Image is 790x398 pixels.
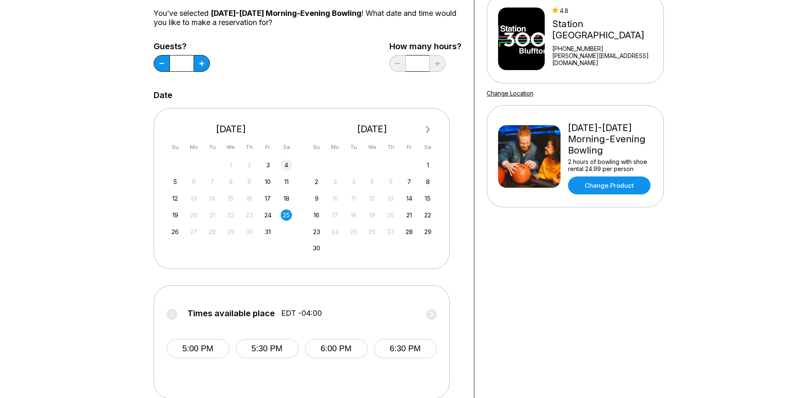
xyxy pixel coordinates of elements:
[188,209,199,221] div: Not available Monday, October 20th, 2025
[348,209,359,221] div: Not available Tuesday, November 18th, 2025
[154,42,210,51] label: Guests?
[262,193,274,204] div: Choose Friday, October 17th, 2025
[329,193,341,204] div: Not available Monday, November 10th, 2025
[167,123,296,135] div: [DATE]
[422,141,434,153] div: Sa
[225,226,237,237] div: Not available Wednesday, October 29th, 2025
[374,339,437,358] button: 6:30 PM
[244,193,255,204] div: Not available Thursday, October 16th, 2025
[169,226,181,237] div: Choose Sunday, October 26th, 2025
[385,193,396,204] div: Not available Thursday, November 13th, 2025
[552,45,660,52] div: [PHONE_NUMBER]
[422,209,434,221] div: Choose Saturday, November 22nd, 2025
[207,226,218,237] div: Not available Tuesday, October 28th, 2025
[568,122,653,156] div: [DATE]-[DATE] Morning-Evening Bowling
[385,226,396,237] div: Not available Thursday, November 27th, 2025
[244,209,255,221] div: Not available Thursday, October 23rd, 2025
[188,176,199,187] div: Not available Monday, October 6th, 2025
[262,141,274,153] div: Fr
[244,159,255,171] div: Not available Thursday, October 2nd, 2025
[552,18,660,41] div: Station [GEOGRAPHIC_DATA]
[422,176,434,187] div: Choose Saturday, November 8th, 2025
[329,176,341,187] div: Not available Monday, November 3rd, 2025
[348,193,359,204] div: Not available Tuesday, November 11th, 2025
[244,226,255,237] div: Not available Thursday, October 30th, 2025
[422,159,434,171] div: Choose Saturday, November 1st, 2025
[167,339,229,358] button: 5:00 PM
[310,159,435,254] div: month 2025-11
[311,242,322,254] div: Choose Sunday, November 30th, 2025
[188,141,199,153] div: Mo
[154,9,461,27] div: You’ve selected ! What date and time would you like to make a reservation for?
[421,123,435,136] button: Next Month
[422,193,434,204] div: Choose Saturday, November 15th, 2025
[207,141,218,153] div: Tu
[348,226,359,237] div: Not available Tuesday, November 25th, 2025
[169,209,181,221] div: Choose Sunday, October 19th, 2025
[207,193,218,204] div: Not available Tuesday, October 14th, 2025
[225,176,237,187] div: Not available Wednesday, October 8th, 2025
[262,209,274,221] div: Choose Friday, October 24th, 2025
[385,209,396,221] div: Not available Thursday, November 20th, 2025
[487,90,533,97] a: Change Location
[404,176,415,187] div: Choose Friday, November 7th, 2025
[281,193,292,204] div: Choose Saturday, October 18th, 2025
[187,309,275,318] span: Times available place
[366,193,378,204] div: Not available Wednesday, November 12th, 2025
[366,176,378,187] div: Not available Wednesday, November 5th, 2025
[498,125,561,188] img: Friday-Sunday Morning-Evening Bowling
[311,141,322,153] div: Su
[329,141,341,153] div: Mo
[568,158,653,172] div: 2 hours of bowling with shoe rental 24.99 per person
[225,209,237,221] div: Not available Wednesday, October 22nd, 2025
[311,226,322,237] div: Choose Sunday, November 23rd, 2025
[404,193,415,204] div: Choose Friday, November 14th, 2025
[188,226,199,237] div: Not available Monday, October 27th, 2025
[169,176,181,187] div: Choose Sunday, October 5th, 2025
[169,159,294,237] div: month 2025-10
[281,309,322,318] span: EDT -04:00
[498,8,545,70] img: Station 300 Bluffton
[225,159,237,171] div: Not available Wednesday, October 1st, 2025
[366,226,378,237] div: Not available Wednesday, November 26th, 2025
[281,209,292,221] div: Choose Saturday, October 25th, 2025
[244,141,255,153] div: Th
[311,176,322,187] div: Choose Sunday, November 2nd, 2025
[389,42,461,51] label: How many hours?
[366,141,378,153] div: We
[169,141,181,153] div: Su
[244,176,255,187] div: Not available Thursday, October 9th, 2025
[262,226,274,237] div: Choose Friday, October 31st, 2025
[552,52,660,66] a: [PERSON_NAME][EMAIL_ADDRESS][DOMAIN_NAME]
[311,193,322,204] div: Choose Sunday, November 9th, 2025
[281,176,292,187] div: Choose Saturday, October 11th, 2025
[207,209,218,221] div: Not available Tuesday, October 21st, 2025
[348,176,359,187] div: Not available Tuesday, November 4th, 2025
[385,141,396,153] div: Th
[211,9,361,18] span: [DATE]-[DATE] Morning-Evening Bowling
[169,193,181,204] div: Choose Sunday, October 12th, 2025
[236,339,299,358] button: 5:30 PM
[225,193,237,204] div: Not available Wednesday, October 15th, 2025
[188,193,199,204] div: Not available Monday, October 13th, 2025
[262,176,274,187] div: Choose Friday, October 10th, 2025
[207,176,218,187] div: Not available Tuesday, October 7th, 2025
[329,226,341,237] div: Not available Monday, November 24th, 2025
[281,159,292,171] div: Choose Saturday, October 4th, 2025
[281,141,292,153] div: Sa
[225,141,237,153] div: We
[404,141,415,153] div: Fr
[329,209,341,221] div: Not available Monday, November 17th, 2025
[404,226,415,237] div: Choose Friday, November 28th, 2025
[366,209,378,221] div: Not available Wednesday, November 19th, 2025
[154,91,172,100] label: Date
[385,176,396,187] div: Not available Thursday, November 6th, 2025
[308,123,437,135] div: [DATE]
[348,141,359,153] div: Tu
[305,339,368,358] button: 6:00 PM
[262,159,274,171] div: Choose Friday, October 3rd, 2025
[404,209,415,221] div: Choose Friday, November 21st, 2025
[552,7,660,14] div: 4.8
[311,209,322,221] div: Choose Sunday, November 16th, 2025
[422,226,434,237] div: Choose Saturday, November 29th, 2025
